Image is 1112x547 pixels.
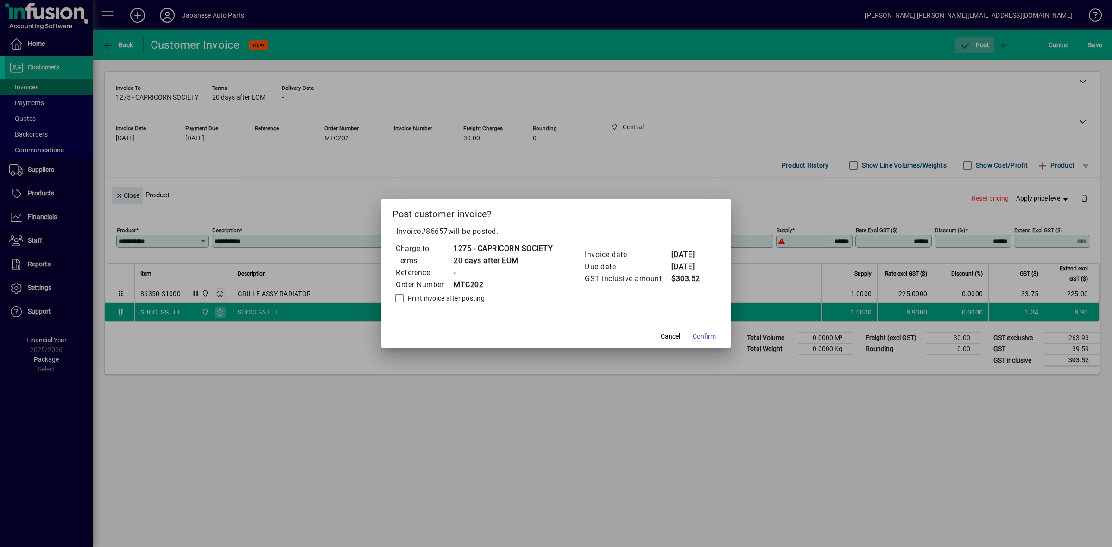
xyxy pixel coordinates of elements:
[584,249,671,261] td: Invoice date
[406,294,485,303] label: Print invoice after posting
[381,199,731,226] h2: Post customer invoice?
[693,332,716,341] span: Confirm
[395,243,453,255] td: Charge to
[584,261,671,273] td: Due date
[392,226,720,237] p: Invoice will be posted .
[453,279,553,291] td: MTC202
[421,227,448,236] span: #86657
[656,328,685,345] button: Cancel
[453,255,553,267] td: 20 days after EOM
[395,255,453,267] td: Terms
[453,243,553,255] td: 1275 - CAPRICORN SOCIETY
[453,267,553,279] td: -
[671,273,708,285] td: $303.52
[395,279,453,291] td: Order Number
[661,332,680,341] span: Cancel
[671,261,708,273] td: [DATE]
[584,273,671,285] td: GST inclusive amount
[671,249,708,261] td: [DATE]
[689,328,720,345] button: Confirm
[395,267,453,279] td: Reference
